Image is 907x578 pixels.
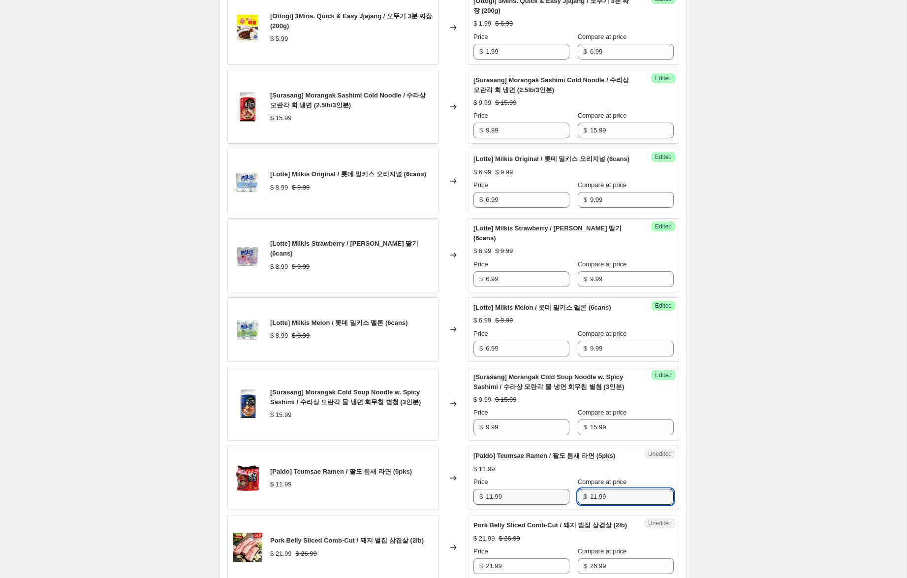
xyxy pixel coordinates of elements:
[473,395,491,405] div: $ 9.99
[292,183,310,193] strike: $ 9.99
[233,389,262,418] img: Korean-coldnoodlewithsoup_80x.jpg
[473,452,615,459] span: [Paldo] Teumsae Ramen / 팔도 틈새 라면 (5pks)
[292,331,310,341] strike: $ 9.99
[584,275,587,283] span: $
[655,302,672,310] span: Edited
[648,450,672,458] span: Unedited
[655,74,672,82] span: Edited
[473,260,488,268] span: Price
[295,549,316,559] strike: $ 26.99
[499,534,520,544] strike: $ 26.99
[584,196,587,203] span: $
[270,388,421,406] span: [Surasang] Morangak Cold Soup Noodle w. Spicy Sashimi / 수라상 모란각 물 냉면 회무침 별첨 (3인분)
[578,112,627,119] span: Compare at price
[270,183,288,193] div: $ 8.99
[584,345,587,352] span: $
[473,155,629,162] span: [Lotte] Milkis Original / 롯데 밀키스 오리지널 (6cans)
[495,167,513,177] strike: $ 9.99
[270,537,424,544] span: Pork Belly Sliced Comb-Cut / 돼지 벌집 삼겹살 (2lb)
[584,423,587,431] span: $
[479,493,483,500] span: $
[473,76,629,94] span: [Surasang] Morangak Sashimi Cold Noodle / 수라상 모란각 회 냉면 (2.5lb/3인분)
[578,478,627,485] span: Compare at price
[270,331,288,341] div: $ 8.99
[584,127,587,134] span: $
[270,113,291,123] div: $ 15.99
[578,547,627,555] span: Compare at price
[270,480,291,489] div: $ 11.99
[479,423,483,431] span: $
[495,19,513,29] strike: $ 6.99
[473,112,488,119] span: Price
[578,409,627,416] span: Compare at price
[479,48,483,55] span: $
[584,48,587,55] span: $
[233,533,262,562] img: MeatWeight_0010_PorkBellySlicedComb_80x.jpg
[479,196,483,203] span: $
[233,240,262,270] img: IMG_5478_80x.jpg
[270,34,288,44] div: $ 5.99
[270,410,291,420] div: $ 15.99
[473,33,488,40] span: Price
[495,316,513,325] strike: $ 9.99
[473,373,624,390] span: [Surasang] Morangak Cold Soup Noodle w. Spicy Sashimi / 수라상 모란각 물 냉면 회무침 별첨 (3인분)
[270,468,412,475] span: [Paldo] Teumsae Ramen / 팔도 틈새 라면 (5pks)
[495,395,516,405] strike: $ 15.99
[578,330,627,337] span: Compare at price
[233,13,262,42] img: 8801045291307_80x.jpg
[473,304,611,311] span: [Lotte] Milkis Melon / 롯데 밀키스 멜론 (6cans)
[270,262,288,272] div: $ 8.99
[655,223,672,230] span: Edited
[473,98,491,108] div: $ 9.99
[578,181,627,189] span: Compare at price
[473,464,495,474] div: $ 11.99
[473,547,488,555] span: Price
[233,463,262,493] img: 1336457489-2012050828_500_80x.jpg
[648,519,672,527] span: Unedited
[473,521,627,529] span: Pork Belly Sliced Comb-Cut / 돼지 벌집 삼겹살 (2lb)
[495,246,513,256] strike: $ 9.99
[479,562,483,570] span: $
[479,275,483,283] span: $
[270,92,426,109] span: [Surasang] Morangak Sashimi Cold Noodle / 수라상 모란각 회 냉면 (2.5lb/3인분)
[473,225,622,242] span: [Lotte] Milkis Strawberry / [PERSON_NAME] 딸기 (6cans)
[473,478,488,485] span: Price
[270,319,408,326] span: [Lotte] Milkis Melon / 롯데 밀키스 멜론 (6cans)
[473,19,491,29] div: $ 1.99
[270,549,291,559] div: $ 21.99
[292,262,310,272] strike: $ 9.99
[473,246,491,256] div: $ 6.99
[584,562,587,570] span: $
[479,345,483,352] span: $
[479,127,483,134] span: $
[473,316,491,325] div: $ 6.99
[655,153,672,161] span: Edited
[270,240,418,257] span: [Lotte] Milkis Strawberry / [PERSON_NAME] 딸기 (6cans)
[473,534,495,544] div: $ 21.99
[233,315,262,344] img: IMG_3952_80x.jpg
[233,166,262,196] img: IMG_3945_80x.jpg
[655,371,672,379] span: Edited
[473,330,488,337] span: Price
[584,493,587,500] span: $
[473,409,488,416] span: Price
[473,167,491,177] div: $ 6.99
[270,12,432,30] span: [Ottogi] 3Mins. Quick & Easy Jjajang / 오뚜기 3분 짜장 (200g)
[578,33,627,40] span: Compare at price
[578,260,627,268] span: Compare at price
[495,98,516,108] strike: $ 15.99
[233,92,262,122] img: Koreancoldnoodlewithspicysauce_80x.jpg
[473,181,488,189] span: Price
[270,170,426,178] span: [Lotte] Milkis Original / 롯데 밀키스 오리지널 (6cans)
